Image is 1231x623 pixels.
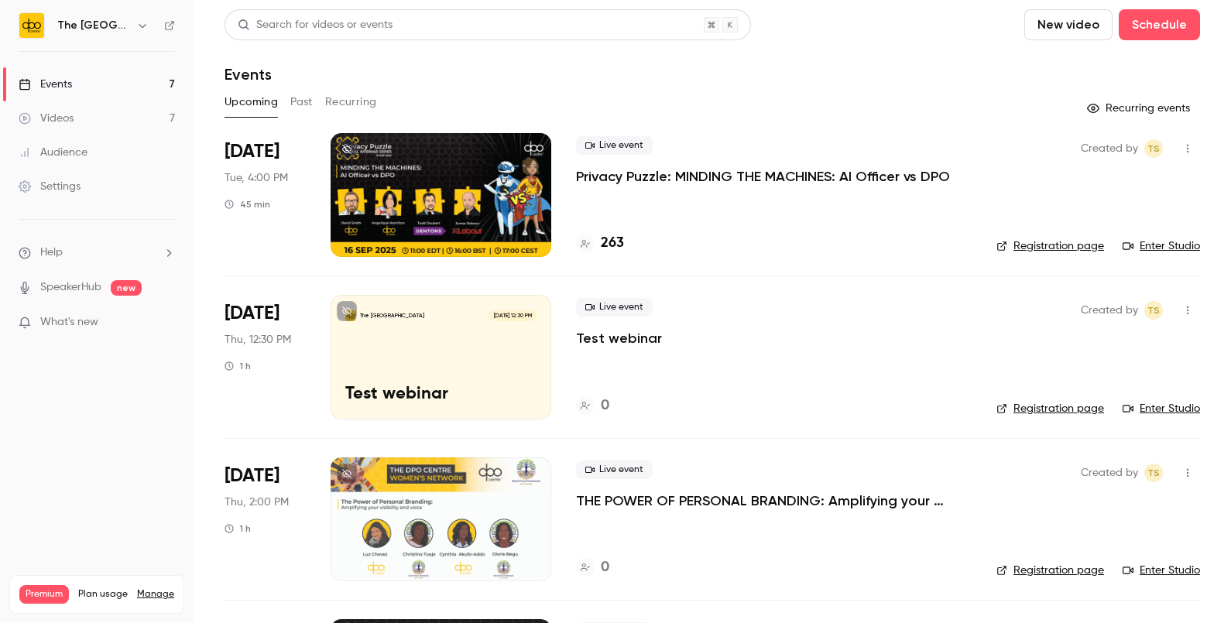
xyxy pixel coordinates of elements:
a: Registration page [996,563,1104,578]
h4: 0 [601,557,609,578]
span: [DATE] 12:30 PM [489,310,536,321]
h1: Events [225,65,272,84]
div: 1 h [225,360,251,372]
button: Recurring [325,90,377,115]
div: Audience [19,145,87,160]
span: [DATE] [225,464,279,488]
div: Oct 2 Thu, 2:00 PM (Europe/London) [225,457,306,581]
span: [DATE] [225,139,279,164]
img: The DPO Centre [19,13,44,38]
a: SpeakerHub [40,279,101,296]
a: Test webinar The [GEOGRAPHIC_DATA][DATE] 12:30 PMTest webinar [331,295,551,419]
span: Thu, 2:00 PM [225,495,289,510]
span: What's new [40,314,98,330]
button: New video [1024,9,1113,40]
div: Videos [19,111,74,126]
a: Enter Studio [1123,238,1200,254]
a: Enter Studio [1123,563,1200,578]
div: Events [19,77,72,92]
div: Search for videos or events [238,17,393,33]
span: Taylor Swann [1144,139,1163,158]
a: Test webinar [576,329,662,347]
span: [DATE] [225,301,279,326]
span: Plan usage [78,588,128,601]
span: Taylor Swann [1144,301,1163,320]
span: Created by [1081,464,1138,482]
a: Privacy Puzzle: MINDING THE MACHINES: AI Officer vs DPO [576,167,950,186]
a: Enter Studio [1123,401,1200,416]
span: TS [1147,139,1160,158]
h4: 263 [601,233,624,254]
p: Test webinar [345,385,537,405]
span: Created by [1081,139,1138,158]
span: TS [1147,464,1160,482]
span: Tue, 4:00 PM [225,170,288,186]
span: Premium [19,585,69,604]
a: 263 [576,233,624,254]
li: help-dropdown-opener [19,245,175,261]
div: Sep 16 Tue, 4:00 PM (Europe/London) [225,133,306,257]
span: new [111,280,142,296]
div: 45 min [225,198,270,211]
div: Settings [19,179,81,194]
button: Upcoming [225,90,278,115]
h4: 0 [601,395,609,416]
span: Thu, 12:30 PM [225,332,291,347]
a: Manage [137,588,174,601]
h6: The [GEOGRAPHIC_DATA] [57,18,130,33]
p: The [GEOGRAPHIC_DATA] [360,312,424,320]
span: Taylor Swann [1144,464,1163,482]
span: TS [1147,301,1160,320]
button: Schedule [1119,9,1200,40]
a: THE POWER OF PERSONAL BRANDING: Amplifying your visibility invoice [576,491,972,510]
span: Help [40,245,63,261]
a: 0 [576,557,609,578]
span: Live event [576,298,653,317]
a: Registration page [996,401,1104,416]
span: Live event [576,136,653,155]
button: Past [290,90,313,115]
div: Sep 25 Thu, 12:30 PM (Europe/London) [225,295,306,419]
span: Live event [576,460,653,479]
button: Recurring events [1080,96,1200,121]
a: 0 [576,395,609,416]
a: Registration page [996,238,1104,254]
div: 1 h [225,522,251,535]
span: Created by [1081,301,1138,320]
